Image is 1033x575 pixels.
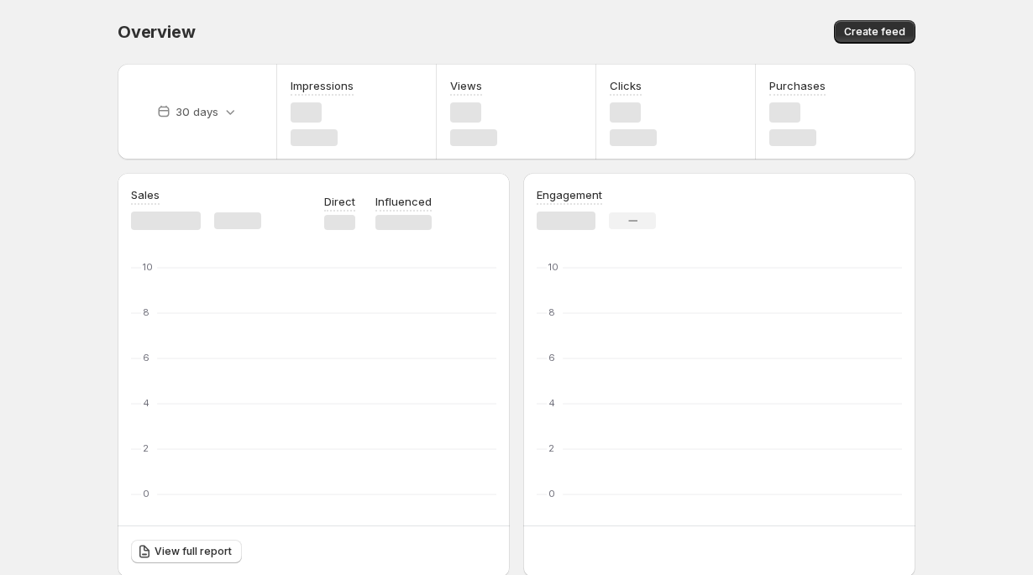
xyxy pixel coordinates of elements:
[176,103,218,120] p: 30 days
[610,77,642,94] h3: Clicks
[769,77,826,94] h3: Purchases
[844,25,905,39] span: Create feed
[324,193,355,210] p: Direct
[143,488,149,499] text: 0
[118,22,195,42] span: Overview
[834,20,915,44] button: Create feed
[143,397,149,409] text: 4
[291,77,354,94] h3: Impressions
[548,261,558,273] text: 10
[143,442,149,454] text: 2
[537,186,602,203] h3: Engagement
[155,545,232,558] span: View full report
[143,306,149,318] text: 8
[548,488,555,499] text: 0
[143,261,153,273] text: 10
[548,352,555,363] text: 6
[131,186,160,203] h3: Sales
[450,77,482,94] h3: Views
[548,397,555,409] text: 4
[143,352,149,363] text: 6
[131,540,242,563] a: View full report
[375,193,432,210] p: Influenced
[548,306,555,318] text: 8
[548,442,554,454] text: 2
